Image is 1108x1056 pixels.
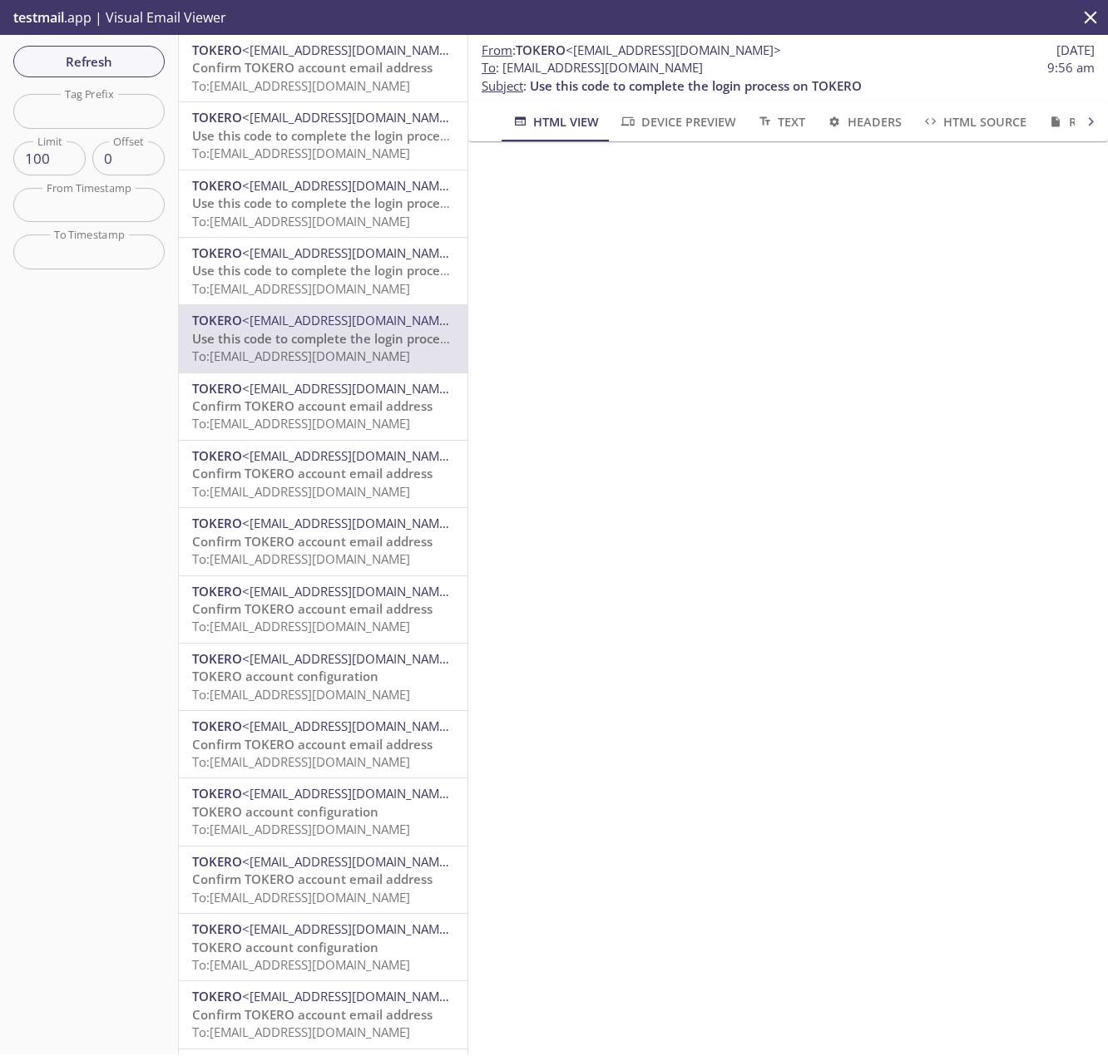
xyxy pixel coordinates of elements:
[179,778,467,845] div: TOKERO<[EMAIL_ADDRESS][DOMAIN_NAME]>TOKERO account configurationTo:[EMAIL_ADDRESS][DOMAIN_NAME]
[179,102,467,169] div: TOKERO<[EMAIL_ADDRESS][DOMAIN_NAME]>Use this code to complete the login process on TOKEROTo:[EMAI...
[179,35,467,101] div: TOKERO<[EMAIL_ADDRESS][DOMAIN_NAME]>Confirm TOKERO account email addressTo:[EMAIL_ADDRESS][DOMAIN...
[179,644,467,710] div: TOKERO<[EMAIL_ADDRESS][DOMAIN_NAME]>TOKERO account configurationTo:[EMAIL_ADDRESS][DOMAIN_NAME]
[192,650,242,667] span: TOKERO
[179,508,467,575] div: TOKERO<[EMAIL_ADDRESS][DOMAIN_NAME]>Confirm TOKERO account email addressTo:[EMAIL_ADDRESS][DOMAIN...
[192,803,378,820] span: TOKERO account configuration
[192,397,433,414] span: Confirm TOKERO account email address
[242,244,458,261] span: <[EMAIL_ADDRESS][DOMAIN_NAME]>
[192,718,242,734] span: TOKERO
[192,853,242,870] span: TOKERO
[482,59,1095,95] p: :
[482,42,781,59] span: :
[242,380,458,397] span: <[EMAIL_ADDRESS][DOMAIN_NAME]>
[192,77,410,94] span: To: [EMAIL_ADDRESS][DOMAIN_NAME]
[192,145,410,161] span: To: [EMAIL_ADDRESS][DOMAIN_NAME]
[192,550,410,567] span: To: [EMAIL_ADDRESS][DOMAIN_NAME]
[192,177,242,194] span: TOKERO
[192,447,242,464] span: TOKERO
[192,280,410,297] span: To: [EMAIL_ADDRESS][DOMAIN_NAME]
[242,583,458,600] span: <[EMAIL_ADDRESS][DOMAIN_NAME]>
[192,686,410,703] span: To: [EMAIL_ADDRESS][DOMAIN_NAME]
[192,483,410,500] span: To: [EMAIL_ADDRESS][DOMAIN_NAME]
[242,785,458,802] span: <[EMAIL_ADDRESS][DOMAIN_NAME]>
[825,111,901,132] span: Headers
[13,46,165,77] button: Refresh
[27,51,151,72] span: Refresh
[192,1024,410,1040] span: To: [EMAIL_ADDRESS][DOMAIN_NAME]
[192,920,242,937] span: TOKERO
[1047,59,1095,76] span: 9:56 am
[482,42,512,58] span: From
[192,42,242,58] span: TOKERO
[192,618,410,634] span: To: [EMAIL_ADDRESS][DOMAIN_NAME]
[242,853,458,870] span: <[EMAIL_ADDRESS][DOMAIN_NAME]>
[179,170,467,237] div: TOKERO<[EMAIL_ADDRESS][DOMAIN_NAME]>Use this code to complete the login process on TOKEROTo:[EMAI...
[192,1006,433,1023] span: Confirm TOKERO account email address
[13,8,64,27] span: testmail
[242,177,458,194] span: <[EMAIL_ADDRESS][DOMAIN_NAME]>
[192,465,433,481] span: Confirm TOKERO account email address
[192,244,242,261] span: TOKERO
[516,42,566,58] span: TOKERO
[619,111,735,132] span: Device Preview
[1056,42,1095,59] span: [DATE]
[530,77,862,94] span: Use this code to complete the login process on TOKERO
[179,441,467,507] div: TOKERO<[EMAIL_ADDRESS][DOMAIN_NAME]>Confirm TOKERO account email addressTo:[EMAIL_ADDRESS][DOMAIN...
[242,718,458,734] span: <[EMAIL_ADDRESS][DOMAIN_NAME]>
[192,59,433,76] span: Confirm TOKERO account email address
[192,127,524,144] span: Use this code to complete the login process on TOKERO
[192,380,242,397] span: TOKERO
[1046,111,1096,132] span: Raw
[179,981,467,1048] div: TOKERO<[EMAIL_ADDRESS][DOMAIN_NAME]>Confirm TOKERO account email addressTo:[EMAIL_ADDRESS][DOMAIN...
[192,330,524,347] span: Use this code to complete the login process on TOKERO
[179,711,467,777] div: TOKERO<[EMAIL_ADDRESS][DOMAIN_NAME]>Confirm TOKERO account email addressTo:[EMAIL_ADDRESS][DOMAIN...
[192,871,433,887] span: Confirm TOKERO account email address
[242,109,458,126] span: <[EMAIL_ADDRESS][DOMAIN_NAME]>
[179,914,467,980] div: TOKERO<[EMAIL_ADDRESS][DOMAIN_NAME]>TOKERO account configurationTo:[EMAIL_ADDRESS][DOMAIN_NAME]
[192,785,242,802] span: TOKERO
[192,348,410,364] span: To: [EMAIL_ADDRESS][DOMAIN_NAME]
[192,109,242,126] span: TOKERO
[242,920,458,937] span: <[EMAIL_ADDRESS][DOMAIN_NAME]>
[192,668,378,684] span: TOKERO account configuration
[192,753,410,770] span: To: [EMAIL_ADDRESS][DOMAIN_NAME]
[192,195,524,211] span: Use this code to complete the login process on TOKERO
[192,821,410,837] span: To: [EMAIL_ADDRESS][DOMAIN_NAME]
[179,576,467,643] div: TOKERO<[EMAIL_ADDRESS][DOMAIN_NAME]>Confirm TOKERO account email addressTo:[EMAIL_ADDRESS][DOMAIN...
[242,447,458,464] span: <[EMAIL_ADDRESS][DOMAIN_NAME]>
[192,736,433,753] span: Confirm TOKERO account email address
[242,650,458,667] span: <[EMAIL_ADDRESS][DOMAIN_NAME]>
[192,600,433,617] span: Confirm TOKERO account email address
[192,213,410,229] span: To: [EMAIL_ADDRESS][DOMAIN_NAME]
[566,42,781,58] span: <[EMAIL_ADDRESS][DOMAIN_NAME]>
[192,312,242,328] span: TOKERO
[179,238,467,304] div: TOKERO<[EMAIL_ADDRESS][DOMAIN_NAME]>Use this code to complete the login process on TOKEROTo:[EMAI...
[242,312,458,328] span: <[EMAIL_ADDRESS][DOMAIN_NAME]>
[482,59,703,76] span: : [EMAIL_ADDRESS][DOMAIN_NAME]
[482,59,496,76] span: To
[192,889,410,905] span: To: [EMAIL_ADDRESS][DOMAIN_NAME]
[179,846,467,913] div: TOKERO<[EMAIL_ADDRESS][DOMAIN_NAME]>Confirm TOKERO account email addressTo:[EMAIL_ADDRESS][DOMAIN...
[192,956,410,973] span: To: [EMAIL_ADDRESS][DOMAIN_NAME]
[192,583,242,600] span: TOKERO
[242,42,458,58] span: <[EMAIL_ADDRESS][DOMAIN_NAME]>
[922,111,1026,132] span: HTML Source
[242,988,458,1004] span: <[EMAIL_ADDRESS][DOMAIN_NAME]>
[192,415,410,432] span: To: [EMAIL_ADDRESS][DOMAIN_NAME]
[192,939,378,955] span: TOKERO account configuration
[192,515,242,531] span: TOKERO
[482,77,523,94] span: Subject
[192,988,242,1004] span: TOKERO
[192,262,524,279] span: Use this code to complete the login process on TOKERO
[179,373,467,440] div: TOKERO<[EMAIL_ADDRESS][DOMAIN_NAME]>Confirm TOKERO account email addressTo:[EMAIL_ADDRESS][DOMAIN...
[756,111,805,132] span: Text
[242,515,458,531] span: <[EMAIL_ADDRESS][DOMAIN_NAME]>
[192,533,433,550] span: Confirm TOKERO account email address
[512,111,599,132] span: HTML View
[179,305,467,372] div: TOKERO<[EMAIL_ADDRESS][DOMAIN_NAME]>Use this code to complete the login process on TOKEROTo:[EMAI...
